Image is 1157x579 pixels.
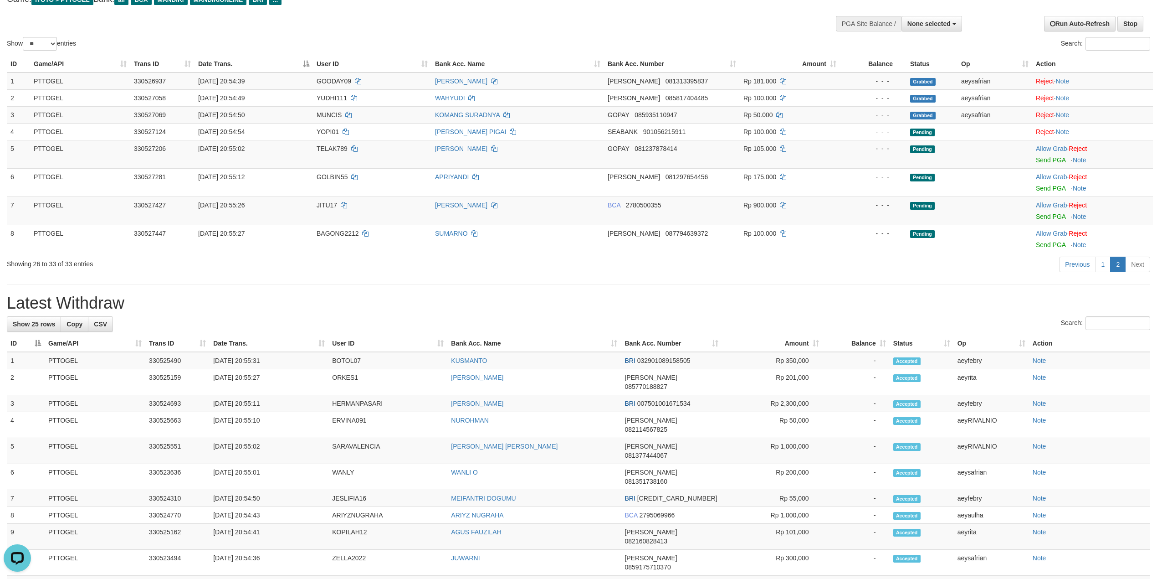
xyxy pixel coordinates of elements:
[907,20,951,27] span: None selected
[1073,213,1086,220] a: Note
[7,316,61,332] a: Show 25 rows
[901,16,962,31] button: None selected
[210,490,328,507] td: [DATE] 20:54:50
[954,369,1029,395] td: aeyrita
[7,438,45,464] td: 5
[45,335,145,352] th: Game/API: activate to sort column ascending
[145,335,210,352] th: Trans ID: activate to sort column ascending
[451,443,558,450] a: [PERSON_NAME] [PERSON_NAME]
[30,168,130,196] td: PTTOGEL
[4,4,31,31] button: Open LiveChat chat widget
[1032,225,1153,253] td: ·
[608,173,660,181] span: [PERSON_NAME]
[604,56,740,72] th: Bank Acc. Number: activate to sort column ascending
[1032,196,1153,225] td: ·
[1056,111,1070,119] a: Note
[451,417,488,424] a: NUROHMAN
[328,395,447,412] td: HERMANPASARI
[666,94,708,102] span: Copy 085817404485 to clipboard
[210,369,328,395] td: [DATE] 20:55:27
[893,374,921,382] span: Accepted
[7,168,30,196] td: 6
[743,128,776,135] span: Rp 100.000
[844,229,903,238] div: - - -
[145,490,210,507] td: 330524310
[451,512,503,519] a: ARIYZ NUGRAHA
[722,369,823,395] td: Rp 201,000
[621,335,722,352] th: Bank Acc. Number: activate to sort column ascending
[910,95,936,103] span: Grabbed
[145,395,210,412] td: 330524693
[1036,78,1054,85] a: Reject
[1036,202,1069,209] span: ·
[722,352,823,369] td: Rp 350,000
[1069,202,1087,209] a: Reject
[435,78,487,85] a: [PERSON_NAME]
[451,554,480,562] a: JUWARNI
[30,196,130,225] td: PTTOGEL
[910,230,935,238] span: Pending
[1059,257,1096,272] a: Previous
[957,56,1032,72] th: Op: activate to sort column ascending
[435,128,506,135] a: [PERSON_NAME] PIGAI
[145,438,210,464] td: 330525551
[910,129,935,136] span: Pending
[1033,417,1046,424] a: Note
[844,93,903,103] div: - - -
[1044,16,1116,31] a: Run Auto-Refresh
[1073,185,1086,192] a: Note
[7,335,45,352] th: ID: activate to sort column descending
[844,172,903,181] div: - - -
[451,495,516,502] a: MEIFANTRI DOGUMU
[1036,145,1067,152] a: Allow Grab
[23,37,57,51] select: Showentries
[957,72,1032,90] td: aeysafrian
[893,529,921,537] span: Accepted
[7,37,76,51] label: Show entries
[1085,37,1150,51] input: Search:
[954,335,1029,352] th: Op: activate to sort column ascending
[836,16,901,31] div: PGA Site Balance /
[1056,94,1070,102] a: Note
[317,145,348,152] span: TELAK789
[954,352,1029,369] td: aeyfebry
[45,369,145,395] td: PTTOGEL
[7,72,30,90] td: 1
[198,94,245,102] span: [DATE] 20:54:49
[134,111,166,119] span: 330527069
[7,524,45,550] td: 9
[198,111,245,119] span: [DATE] 20:54:50
[893,512,921,520] span: Accepted
[7,256,475,269] div: Showing 26 to 33 of 33 entries
[7,507,45,524] td: 8
[844,144,903,153] div: - - -
[823,369,890,395] td: -
[328,464,447,490] td: WANLY
[1033,554,1046,562] a: Note
[145,464,210,490] td: 330523636
[1033,357,1046,364] a: Note
[210,412,328,438] td: [DATE] 20:55:10
[608,78,660,85] span: [PERSON_NAME]
[30,56,130,72] th: Game/API: activate to sort column ascending
[210,524,328,550] td: [DATE] 20:54:41
[134,230,166,237] span: 330527447
[313,56,431,72] th: User ID: activate to sort column ascending
[45,524,145,550] td: PTTOGEL
[451,357,487,364] a: KUSMANTO
[954,438,1029,464] td: aeyRIVALNIO
[743,173,776,181] span: Rp 175.000
[1032,123,1153,140] td: ·
[823,524,890,550] td: -
[893,469,921,477] span: Accepted
[45,412,145,438] td: PTTOGEL
[910,78,936,86] span: Grabbed
[7,123,30,140] td: 4
[7,490,45,507] td: 7
[893,495,921,503] span: Accepted
[890,335,954,352] th: Status: activate to sort column ascending
[743,78,776,85] span: Rp 181.000
[844,110,903,119] div: - - -
[317,128,339,135] span: YOPI01
[45,438,145,464] td: PTTOGEL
